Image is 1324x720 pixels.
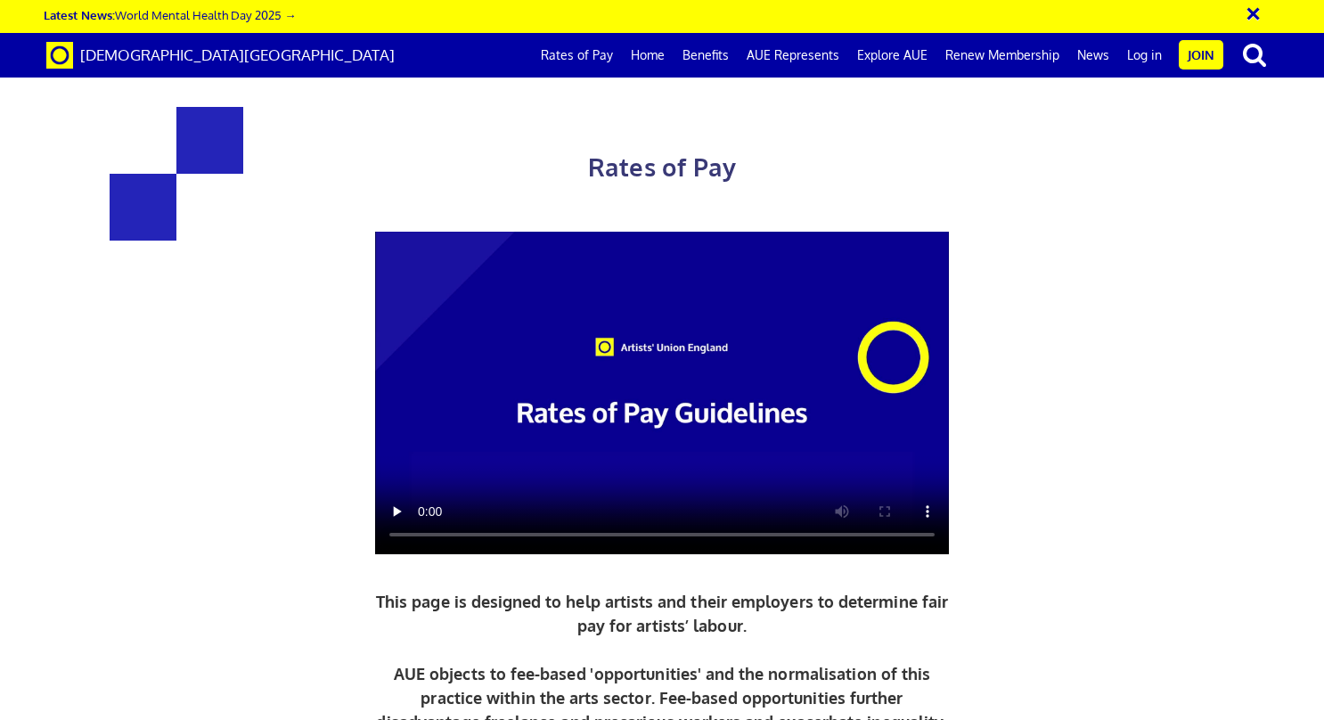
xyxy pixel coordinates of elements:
[532,33,622,78] a: Rates of Pay
[1068,33,1118,78] a: News
[588,151,736,182] span: Rates of Pay
[1227,36,1282,73] button: search
[80,45,395,64] span: [DEMOGRAPHIC_DATA][GEOGRAPHIC_DATA]
[1118,33,1171,78] a: Log in
[738,33,848,78] a: AUE Represents
[44,7,296,22] a: Latest News:World Mental Health Day 2025 →
[1179,40,1223,70] a: Join
[44,7,115,22] strong: Latest News:
[674,33,738,78] a: Benefits
[848,33,936,78] a: Explore AUE
[33,33,408,78] a: Brand [DEMOGRAPHIC_DATA][GEOGRAPHIC_DATA]
[622,33,674,78] a: Home
[936,33,1068,78] a: Renew Membership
